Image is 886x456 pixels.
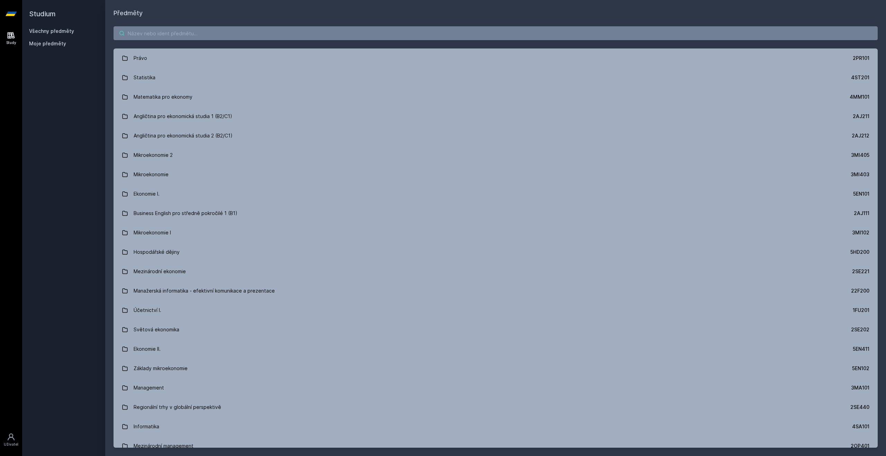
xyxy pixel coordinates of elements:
[134,400,221,414] div: Regionální trhy v globální perspektivě
[134,187,160,201] div: Ekonomie I.
[134,51,147,65] div: Právo
[851,384,869,391] div: 3MA101
[29,40,66,47] span: Moje předměty
[851,442,869,449] div: 2OP401
[134,381,164,395] div: Management
[851,171,869,178] div: 3MI403
[114,359,878,378] a: Základy mikroekonomie 5EN102
[850,249,869,256] div: 5HD200
[114,107,878,126] a: Angličtina pro ekonomická studia 1 (B2/C1) 2AJ211
[134,148,173,162] div: Mikroekonomie 2
[853,113,869,120] div: 2AJ211
[853,307,869,314] div: 1FU201
[114,87,878,107] a: Matematika pro ekonomy 4MM101
[134,129,233,143] div: Angličtina pro ekonomická studia 2 (B2/C1)
[114,204,878,223] a: Business English pro středně pokročilé 1 (B1) 2AJ111
[114,320,878,339] a: Světová ekonomika 2SE202
[134,226,171,240] div: Mikroekonomie I
[853,190,869,197] div: 5EN101
[851,152,869,159] div: 3MI405
[134,303,161,317] div: Účetnictví I.
[114,262,878,281] a: Mezinárodní ekonomie 2SE221
[114,339,878,359] a: Ekonomie II. 5EN411
[114,126,878,145] a: Angličtina pro ekonomická studia 2 (B2/C1) 2AJ212
[851,74,869,81] div: 4ST201
[850,93,869,100] div: 4MM101
[134,439,193,453] div: Mezinárodní management
[114,223,878,242] a: Mikroekonomie I 3MI102
[1,429,21,450] a: Uživatel
[114,242,878,262] a: Hospodářské dějiny 5HD200
[854,210,869,217] div: 2AJ111
[851,326,869,333] div: 2SE202
[114,281,878,301] a: Manažerská informatika - efektivní komunikace a prezentace 22F200
[134,323,179,337] div: Světová ekonomika
[134,109,232,123] div: Angličtina pro ekonomická studia 1 (B2/C1)
[114,301,878,320] a: Účetnictví I. 1FU201
[6,40,16,45] div: Study
[134,71,155,84] div: Statistika
[852,365,869,372] div: 5EN102
[134,265,186,278] div: Mezinárodní ekonomie
[853,346,869,352] div: 5EN411
[114,165,878,184] a: Mikroekonomie 3MI403
[114,68,878,87] a: Statistika 4ST201
[134,245,180,259] div: Hospodářské dějiny
[134,342,161,356] div: Ekonomie II.
[852,423,869,430] div: 4SA101
[114,145,878,165] a: Mikroekonomie 2 3MI405
[114,48,878,68] a: Právo 2PR101
[134,420,159,433] div: Informatika
[4,442,18,447] div: Uživatel
[134,90,192,104] div: Matematika pro ekonomy
[114,184,878,204] a: Ekonomie I. 5EN101
[134,206,237,220] div: Business English pro středně pokročilé 1 (B1)
[114,8,878,18] h1: Předměty
[853,55,869,62] div: 2PR101
[134,284,275,298] div: Manažerská informatika - efektivní komunikace a prezentace
[134,168,169,181] div: Mikroekonomie
[852,229,869,236] div: 3MI102
[1,28,21,49] a: Study
[850,404,869,411] div: 2SE440
[851,287,869,294] div: 22F200
[114,378,878,397] a: Management 3MA101
[29,28,74,34] a: Všechny předměty
[114,397,878,417] a: Regionální trhy v globální perspektivě 2SE440
[114,26,878,40] input: Název nebo ident předmětu…
[114,417,878,436] a: Informatika 4SA101
[114,436,878,456] a: Mezinárodní management 2OP401
[852,268,869,275] div: 2SE221
[852,132,869,139] div: 2AJ212
[134,361,188,375] div: Základy mikroekonomie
